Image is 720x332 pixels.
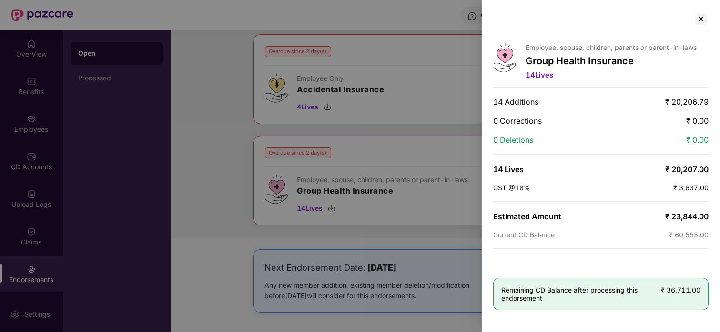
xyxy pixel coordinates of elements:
[493,43,516,72] img: svg+xml;base64,PHN2ZyB4bWxucz0iaHR0cDovL3d3dy53My5vcmcvMjAwMC9zdmciIHdpZHRoPSI0Ny43MTQiIGhlaWdodD...
[526,43,697,51] p: Employee, spouse, children, parents or parent-in-laws
[526,55,697,67] p: Group Health Insurance
[673,184,709,192] span: ₹ 3,637.00
[493,231,555,239] span: Current CD Balance
[501,286,661,302] span: Remaining CD Balance after processing this endorsement
[669,231,709,239] span: ₹ 60,555.00
[665,97,709,107] span: ₹ 20,206.79
[493,165,524,174] span: 14 Lives
[526,70,553,79] span: 14 Lives
[493,97,538,107] span: 14 Additions
[686,135,709,145] span: ₹ 0.00
[493,116,542,126] span: 0 Corrections
[665,212,709,221] span: ₹ 23,844.00
[665,165,709,174] span: ₹ 20,207.00
[686,116,709,126] span: ₹ 0.00
[493,184,530,192] span: GST @18%
[661,286,700,294] span: ₹ 36,711.00
[493,135,533,145] span: 0 Deletions
[493,212,561,221] span: Estimated Amount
